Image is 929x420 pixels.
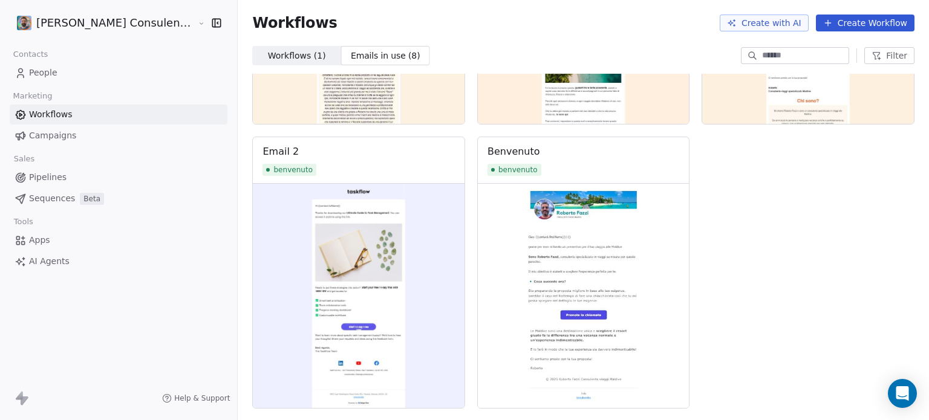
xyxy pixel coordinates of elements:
[816,15,914,31] button: Create Workflow
[864,47,914,64] button: Filter
[19,31,29,41] img: website_grey.svg
[36,15,195,31] span: [PERSON_NAME] Consulente viaggi Maldive
[262,144,299,159] div: Email 2
[8,45,53,63] span: Contacts
[15,13,189,33] button: [PERSON_NAME] Consulente viaggi Maldive
[720,15,809,31] button: Create with AI
[886,50,907,62] span: Filter
[29,108,73,121] span: Workflows
[19,19,29,29] img: logo_orange.svg
[487,164,541,176] span: benvenuto
[8,150,40,168] span: Sales
[29,192,75,205] span: Sequences
[64,71,93,79] div: Dominio
[8,213,38,231] span: Tools
[135,71,201,79] div: Keyword (traffico)
[29,255,70,268] span: AI Agents
[10,63,227,83] a: People
[262,164,316,176] span: benvenuto
[10,230,227,250] a: Apps
[10,251,227,271] a: AI Agents
[10,189,227,208] a: SequencesBeta
[10,167,227,187] a: Pipelines
[253,184,464,408] img: Preview
[174,393,230,403] span: Help & Support
[80,193,104,205] span: Beta
[17,16,31,30] img: Progetto%20senza%20titolo.png
[162,393,230,403] a: Help & Support
[34,19,59,29] div: v 4.0.25
[29,234,50,247] span: Apps
[29,129,76,142] span: Campaigns
[10,105,227,124] a: Workflows
[252,15,337,31] span: Workflows
[29,66,57,79] span: People
[29,171,67,184] span: Pipelines
[31,31,135,41] div: Dominio: [DOMAIN_NAME]
[478,184,689,408] img: Preview
[888,379,917,408] div: Open Intercom Messenger
[487,144,540,159] div: Benvenuto
[8,87,57,105] span: Marketing
[10,126,227,146] a: Campaigns
[50,70,60,80] img: tab_domain_overview_orange.svg
[268,50,326,62] span: Workflows ( 1 )
[122,70,131,80] img: tab_keywords_by_traffic_grey.svg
